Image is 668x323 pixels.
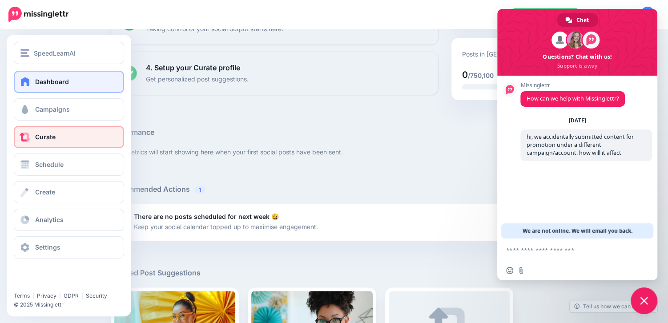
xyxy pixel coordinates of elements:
[518,267,525,274] span: Send a file
[134,222,318,232] p: Keep your social calendar topped up to maximise engagement.
[134,213,279,220] b: There are no posts scheduled for next week 😩
[14,209,124,231] a: Analytics
[570,300,657,312] a: Tell us how we can improve
[14,71,124,93] a: Dashboard
[14,153,124,176] a: Schedule
[35,188,55,196] span: Create
[14,300,129,309] li: © 2025 Missinglettr
[468,72,494,79] span: /750,100
[631,287,657,314] div: Close chat
[32,292,34,299] span: |
[523,223,632,238] span: We are not online. We will email you back.
[462,69,468,80] span: 0
[34,48,76,58] span: SpeedLearnAI
[111,267,609,279] h5: Curated Post Suggestions
[146,74,249,84] p: Get personalized post suggestions.
[111,147,609,157] p: Your metrics will start showing here when your first social posts have been sent.
[14,181,124,203] a: Create
[14,98,124,121] a: Campaigns
[520,82,625,89] span: Missinglettr
[111,127,609,138] h5: Performance
[14,279,81,288] iframe: Twitter Follow Button
[8,7,68,22] img: Missinglettr
[506,267,513,274] span: Insert an emoji
[527,133,634,157] span: hi, we accidentally submitted content for promotion under a different campaign/account. how will ...
[35,78,69,85] span: Dashboard
[14,236,124,258] a: Settings
[462,49,550,59] p: Posts in [GEOGRAPHIC_DATA]
[578,4,655,25] a: My Account
[35,161,64,168] span: Schedule
[14,292,30,299] a: Terms
[512,8,578,20] a: Refer and earn $50
[14,42,124,64] button: SpeedLearnAI
[146,24,283,34] p: Taking control of your social output starts here.
[527,95,619,102] span: How can we help with Missinglettr?
[35,133,56,141] span: Curate
[146,63,240,72] b: 4. Setup your Curate profile
[37,292,56,299] a: Privacy
[59,292,61,299] span: |
[194,186,205,194] span: 1
[20,49,29,57] img: menu.png
[35,243,60,251] span: Settings
[81,292,83,299] span: |
[64,292,79,299] a: GDPR
[35,216,64,223] span: Analytics
[14,126,124,148] a: Curate
[86,292,107,299] a: Security
[506,246,629,254] textarea: Compose your message...
[35,105,70,113] span: Campaigns
[111,184,609,195] h5: Recommended Actions
[569,118,586,123] div: [DATE]
[557,13,598,27] div: Chat
[576,13,589,27] span: Chat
